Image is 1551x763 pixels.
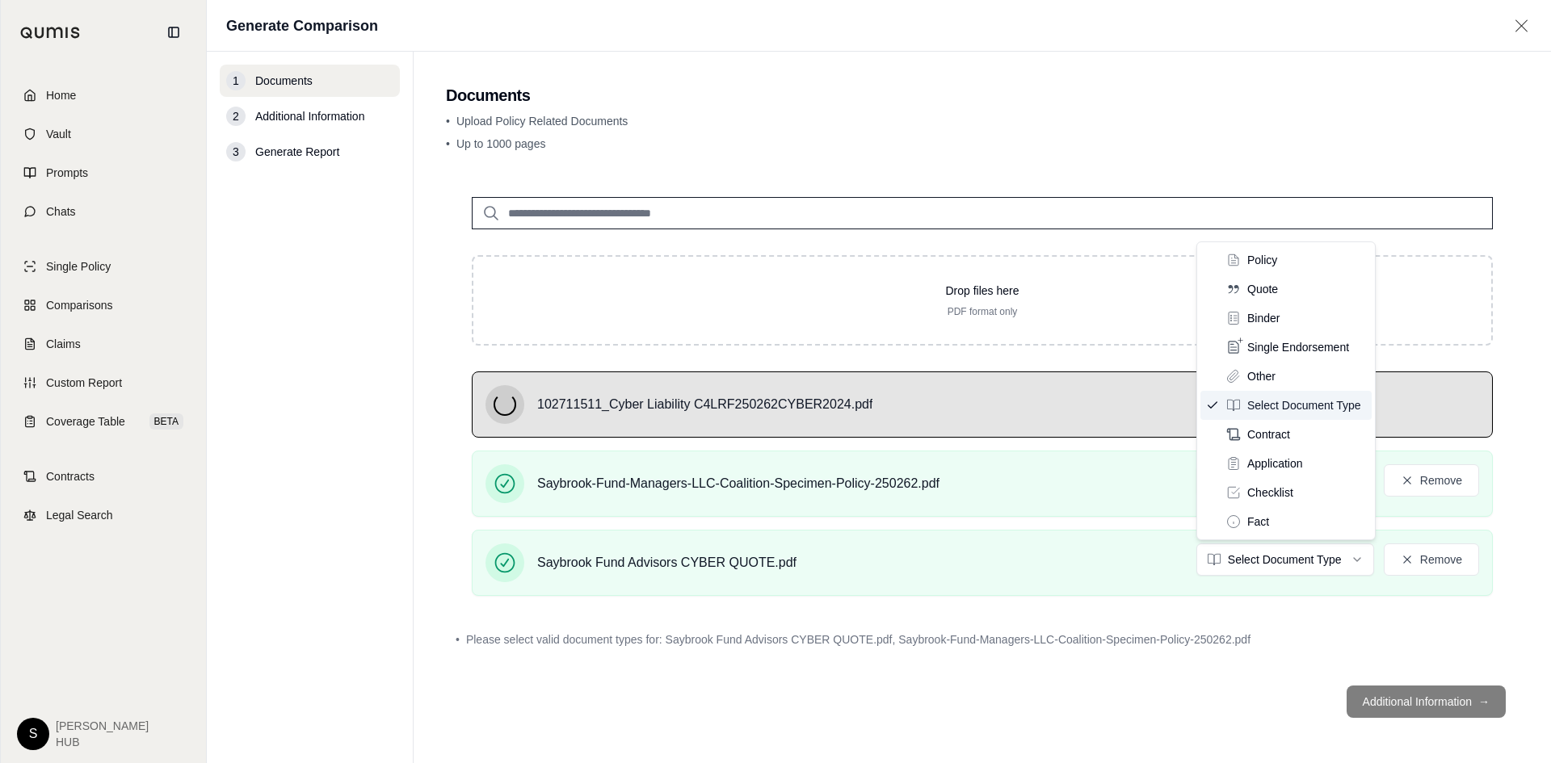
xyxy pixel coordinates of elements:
span: Policy [1247,252,1277,268]
span: Select Document Type [1247,397,1361,413]
span: Other [1247,368,1276,384]
span: Fact [1247,514,1269,530]
span: Contract [1247,426,1290,442]
span: Quote [1247,281,1278,297]
span: Binder [1247,310,1280,326]
span: Checklist [1247,484,1293,501]
span: Single Endorsement [1247,339,1349,355]
span: Application [1247,455,1303,472]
